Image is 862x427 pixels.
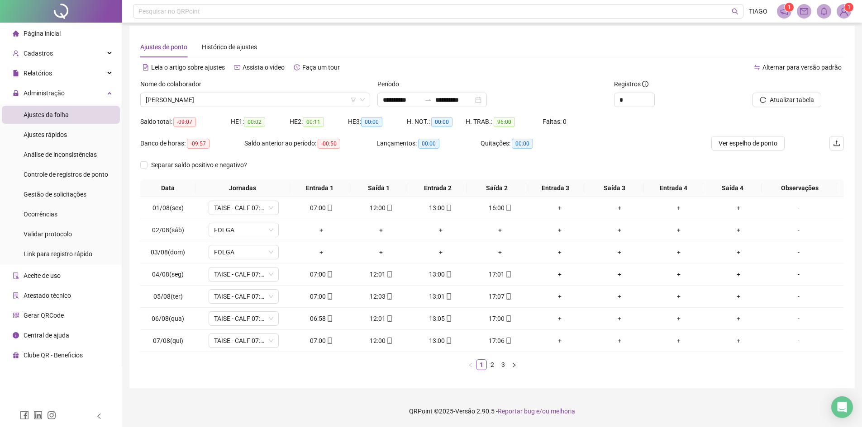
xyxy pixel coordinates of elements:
span: 00:11 [303,117,324,127]
button: right [509,359,519,370]
span: instagram [47,411,56,420]
th: Saída 3 [585,179,644,197]
span: file-text [143,64,149,70]
div: - [772,291,825,301]
div: + [593,314,646,324]
span: 96:00 [494,117,515,127]
div: + [652,225,705,235]
li: 1 [476,359,487,370]
div: - [772,203,825,213]
span: bell [820,7,828,15]
div: + [593,269,646,279]
div: + [712,314,765,324]
span: Ocorrências [24,211,57,218]
div: 16:00 [474,203,527,213]
div: Ajustes de ponto [140,42,187,52]
span: LILIANA DOS SANTOS SANTANA [146,93,365,107]
div: H. TRAB.: [466,117,543,127]
span: 00:00 [512,139,533,149]
span: to [424,96,432,103]
span: Registros [614,79,648,89]
span: 00:00 [431,117,452,127]
th: Observações [762,179,837,197]
div: 17:00 [474,314,527,324]
div: 17:07 [474,291,527,301]
span: mobile [505,315,512,322]
span: -09:57 [187,139,210,149]
th: Entrada 2 [408,179,467,197]
div: + [533,203,586,213]
div: + [295,225,348,235]
span: filter [351,97,356,103]
div: + [593,247,646,257]
th: Saída 2 [467,179,526,197]
div: HE 2: [290,117,348,127]
span: mobile [386,315,393,322]
a: 3 [498,360,508,370]
span: upload [833,140,840,147]
label: Período [377,79,405,89]
img: 73022 [837,5,851,18]
div: Quitações: [481,138,568,149]
span: mobile [445,293,452,300]
div: + [712,336,765,346]
span: left [468,362,473,368]
span: 02/08(sáb) [152,226,184,234]
span: mobile [505,338,512,344]
div: + [414,247,467,257]
div: + [533,247,586,257]
span: 00:00 [418,139,439,149]
span: mobile [445,338,452,344]
label: Nome do colaborador [140,79,207,89]
span: Validar protocolo [24,230,72,238]
span: down [268,272,274,277]
div: + [533,336,586,346]
div: + [593,225,646,235]
span: solution [13,292,19,299]
span: 05/08(ter) [153,293,183,300]
div: H. NOT.: [407,117,466,127]
div: + [593,336,646,346]
span: Administração [24,89,65,97]
div: Open Intercom Messenger [831,396,853,418]
div: + [712,203,765,213]
sup: 1 [785,3,794,12]
div: 12:01 [355,269,407,279]
div: + [652,203,705,213]
div: + [593,291,646,301]
span: down [268,227,274,233]
th: Entrada 4 [644,179,703,197]
div: 07:00 [295,203,348,213]
span: Gerar QRCode [24,312,64,319]
div: 12:00 [355,203,407,213]
div: + [652,336,705,346]
div: + [652,247,705,257]
span: TAISE - CALF 07:00/12:00/13:00/17:00 [214,334,273,347]
div: 07:00 [295,269,348,279]
span: mobile [505,205,512,211]
span: mobile [445,271,452,277]
div: 12:01 [355,314,407,324]
span: mail [800,7,808,15]
span: gift [13,352,19,358]
div: 13:05 [414,314,467,324]
span: FOLGA [214,223,273,237]
div: 13:00 [414,203,467,213]
span: Ajustes da folha [24,111,69,118]
span: Ver espelho de ponto [719,138,777,148]
span: Central de ajuda [24,332,69,339]
span: mobile [326,293,333,300]
div: + [652,269,705,279]
div: + [652,291,705,301]
span: -09:07 [173,117,196,127]
span: lock [13,90,19,96]
span: search [732,8,738,15]
span: 07/08(qui) [153,337,183,344]
span: Atestado técnico [24,292,71,299]
span: info-circle [13,332,19,338]
div: + [533,291,586,301]
div: Saldo total: [140,117,231,127]
footer: QRPoint © 2025 - 2.90.5 - [122,395,862,427]
div: - [772,247,825,257]
div: 17:01 [474,269,527,279]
